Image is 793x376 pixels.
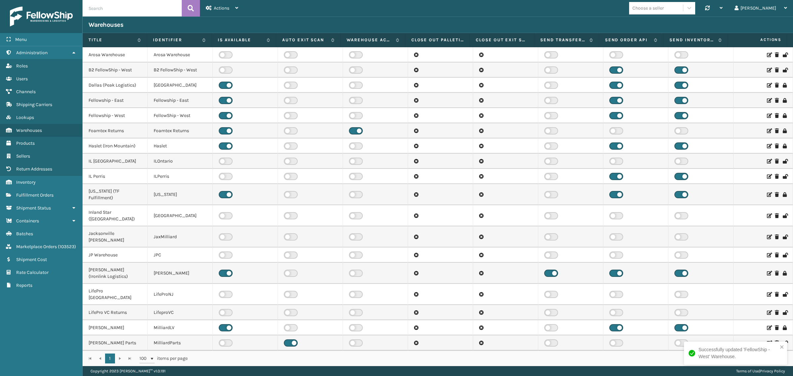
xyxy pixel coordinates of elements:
td: [US_STATE] [148,184,213,205]
i: Edit [767,98,771,103]
i: Reactivate [783,213,787,218]
td: ILOntario [148,154,213,169]
span: Rate Calculator [16,270,49,275]
span: ( 103523 ) [58,244,76,249]
i: Edit [767,271,771,276]
span: Administration [16,50,48,56]
i: Delete [775,174,779,179]
i: Edit [767,213,771,218]
i: Delete [775,53,779,57]
div: Choose a seller [632,5,664,12]
td: IL Perris [83,169,148,184]
i: Edit [767,144,771,148]
td: [GEOGRAPHIC_DATA] [148,205,213,226]
td: MilliardLV [148,320,213,335]
span: Products [16,140,35,146]
i: Reactivate [783,68,787,72]
td: [PERSON_NAME] [148,263,213,284]
div: 1 - 30 of 30 items [197,355,786,362]
i: Reactivate [783,235,787,239]
span: Shipping Carriers [16,102,52,107]
i: Edit [767,53,771,57]
td: LifeproVC [148,305,213,320]
td: [PERSON_NAME] (Ironlink Logistics) [83,263,148,284]
i: Reactivate [783,310,787,315]
td: [PERSON_NAME] Parts [83,335,148,351]
td: JP Warehouse [83,247,148,263]
div: Successfully updated 'FellowShip - West' Warehouse. [699,346,778,360]
span: Inventory [16,179,36,185]
i: Delete [775,129,779,133]
button: close [780,344,784,351]
td: JPC [148,247,213,263]
span: Actions [214,5,229,11]
td: Dallas (Peak Logistics) [83,78,148,93]
h3: Warehouses [89,21,123,29]
i: Delete [775,113,779,118]
span: Shipment Status [16,205,51,211]
i: Deactivate [783,98,787,103]
i: Reactivate [783,174,787,179]
td: Arosa Warehouse [148,47,213,62]
td: Jacksonville [PERSON_NAME] [83,226,148,247]
i: Delete [775,310,779,315]
td: IL [GEOGRAPHIC_DATA] [83,154,148,169]
i: Edit [767,325,771,330]
span: Sellers [16,153,30,159]
td: JaxMilliard [148,226,213,247]
i: Edit [767,235,771,239]
td: B2 FellowShip - West [83,62,148,78]
i: Delete [775,213,779,218]
td: MilliardParts [148,335,213,351]
span: Marketplace Orders [16,244,57,249]
img: logo [10,7,73,26]
td: Inland Star ([GEOGRAPHIC_DATA]) [83,205,148,226]
i: Deactivate [783,83,787,88]
i: Delete [775,159,779,164]
i: Delete [775,98,779,103]
p: Copyright 2023 [PERSON_NAME]™ v 1.0.191 [91,366,166,376]
label: Warehouse accepting return labels [347,37,392,43]
i: Delete [775,271,779,276]
label: Send Inventory API [669,37,715,43]
td: B2 FellowShip - West [148,62,213,78]
i: Delete [775,235,779,239]
i: Deactivate [783,144,787,148]
label: Send Order API [605,37,651,43]
td: LifeProNJ [148,284,213,305]
td: [PERSON_NAME] [83,320,148,335]
span: Warehouses [16,128,42,133]
td: ILPerris [148,169,213,184]
i: Delete [775,144,779,148]
label: Title [89,37,134,43]
td: Fellowship - East [148,93,213,108]
span: Shipment Cost [16,257,47,262]
i: Deactivate [783,192,787,197]
i: Edit [767,113,771,118]
i: Edit [767,129,771,133]
i: Deactivate [783,113,787,118]
span: Containers [16,218,39,224]
i: Edit [767,310,771,315]
span: Actions [730,34,785,45]
i: Reactivate [783,253,787,257]
span: items per page [139,354,188,363]
i: Deactivate [783,325,787,330]
td: LifePro [GEOGRAPHIC_DATA] [83,284,148,305]
label: Close Out Exit Scan [476,37,528,43]
td: [US_STATE] (TF Fulfillment) [83,184,148,205]
i: Edit [767,174,771,179]
i: Reactivate [783,159,787,164]
td: Haslet (Iron Mountain) [83,138,148,154]
td: Haslet [148,138,213,154]
td: [GEOGRAPHIC_DATA] [148,78,213,93]
i: Edit [767,292,771,297]
a: 1 [105,354,115,363]
span: Channels [16,89,36,94]
span: Return Addresses [16,166,52,172]
label: Identifier [153,37,199,43]
td: Fellowship - West [83,108,148,123]
i: Delete [775,292,779,297]
i: Edit [767,68,771,72]
td: Foamtex Returns [148,123,213,138]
